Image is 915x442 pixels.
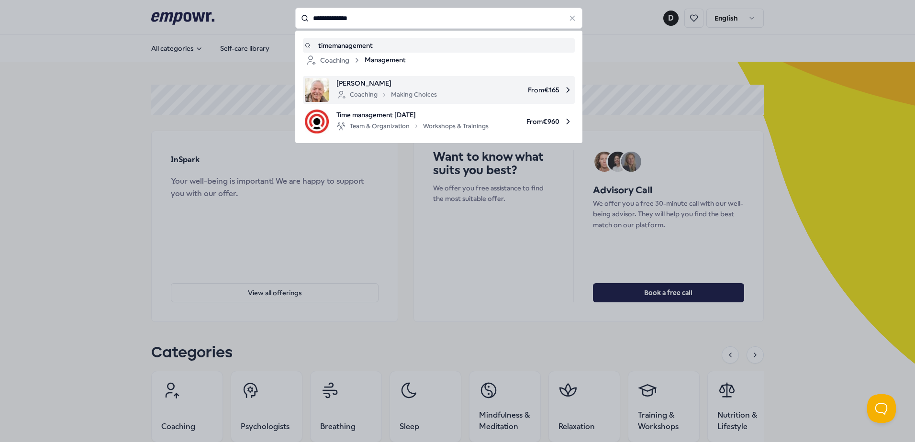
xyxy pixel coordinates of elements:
[305,110,573,133] a: product imageTime management [DATE]Team & OrganizationWorkshops & TrainingsFrom€960
[305,55,361,66] div: Coaching
[336,78,437,88] span: [PERSON_NAME]
[305,40,573,51] a: timemanagement
[867,394,896,423] iframe: Help Scout Beacon - Open
[305,55,573,66] a: CoachingManagement
[496,110,573,133] span: From € 960
[445,78,573,102] span: From € 165
[305,78,329,102] img: product image
[336,89,437,100] div: Coaching Making Choices
[295,8,582,29] input: Search for products, categories or subcategories
[305,110,329,133] img: product image
[336,121,489,132] div: Team & Organization Workshops & Trainings
[305,78,573,102] a: product image[PERSON_NAME]CoachingMaking ChoicesFrom€165
[336,110,489,120] span: Time management [DATE]
[365,55,406,66] span: Management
